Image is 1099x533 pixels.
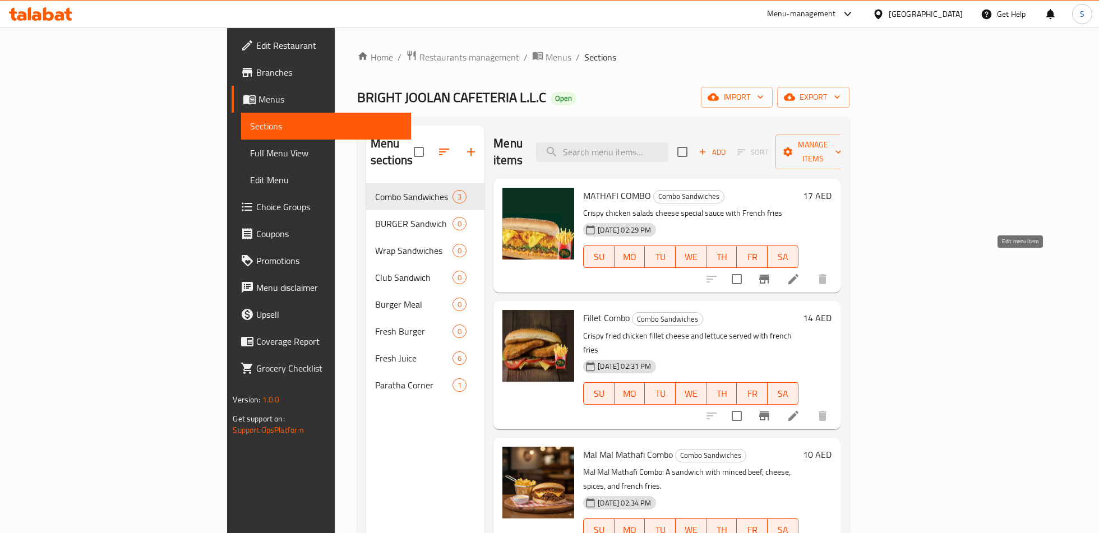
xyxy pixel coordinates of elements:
span: S [1080,8,1084,20]
span: Wrap Sandwiches [375,244,452,257]
a: Full Menu View [241,140,410,166]
span: FR [741,386,763,402]
button: Branch-specific-item [751,402,778,429]
span: [DATE] 02:34 PM [593,498,655,508]
span: BURGER Sandwich [375,217,452,230]
p: Crispy fried chicken fillet cheese and lettuce served with french fries [583,329,798,357]
a: Menus [532,50,571,64]
span: Select section [671,140,694,164]
span: import [710,90,764,104]
a: Support.OpsPlatform [233,423,304,437]
span: Mal Mal Mathafi Combo [583,446,673,463]
nav: Menu sections [366,179,484,403]
span: Sections [584,50,616,64]
a: Grocery Checklist [232,355,410,382]
button: TH [706,382,737,405]
div: Paratha Corner1 [366,372,484,398]
span: Coupons [256,227,401,240]
span: 3 [453,192,466,202]
button: import [701,87,773,108]
span: Choice Groups [256,200,401,214]
div: Wrap Sandwiches0 [366,237,484,264]
button: WE [676,245,706,268]
div: Club Sandwich0 [366,264,484,291]
h2: Menu items [493,135,523,169]
span: [DATE] 02:31 PM [593,361,655,372]
div: items [452,351,467,365]
button: delete [809,266,836,293]
button: Add [694,143,730,161]
button: MO [615,382,645,405]
span: Full Menu View [250,146,401,160]
button: TU [645,245,676,268]
span: Version: [233,392,260,407]
span: Upsell [256,308,401,321]
span: Combo Sandwiches [654,190,724,203]
span: Add [697,146,727,159]
span: Edit Menu [250,173,401,187]
input: search [536,142,668,162]
img: Fillet Combo [502,310,574,382]
div: items [452,325,467,338]
button: WE [676,382,706,405]
span: WE [680,249,702,265]
span: TU [649,249,671,265]
button: TH [706,245,737,268]
img: Mal Mal Mathafi Combo [502,447,574,518]
a: Menus [232,86,410,113]
button: SA [768,245,798,268]
button: SU [583,245,615,268]
div: Fresh Juice6 [366,345,484,372]
div: Fresh Juice [375,351,452,365]
span: Sort sections [431,138,458,165]
span: WE [680,386,702,402]
span: FR [741,249,763,265]
div: Combo Sandwiches [375,190,452,203]
button: FR [737,245,768,268]
button: TU [645,382,676,405]
div: Club Sandwich [375,271,452,284]
span: [DATE] 02:29 PM [593,225,655,235]
span: Manage items [784,138,842,166]
span: 0 [453,245,466,256]
span: Edit Restaurant [256,39,401,52]
span: Combo Sandwiches [676,449,746,462]
a: Promotions [232,247,410,274]
button: SU [583,382,615,405]
span: Branches [256,66,401,79]
div: BURGER Sandwich0 [366,210,484,237]
a: Edit Restaurant [232,32,410,59]
span: Get support on: [233,411,284,426]
button: MO [615,245,645,268]
span: Combo Sandwiches [632,313,703,326]
div: Open [551,92,576,105]
div: [GEOGRAPHIC_DATA] [889,8,963,20]
span: MO [619,249,641,265]
span: Select all sections [407,140,431,164]
span: Select section first [730,143,775,161]
p: Crispy chicken salads cheese special sauce with French fries [583,206,798,220]
div: Fresh Burger0 [366,318,484,345]
img: MATHAFI COMBO [502,188,574,259]
div: Burger Meal [375,298,452,311]
span: Add item [694,143,730,161]
div: Menu-management [767,7,836,21]
button: FR [737,382,768,405]
button: delete [809,402,836,429]
span: Grocery Checklist [256,361,401,375]
span: BRIGHT JOOLAN CAFETERIA L.L.C [357,85,546,110]
span: TH [711,386,733,402]
span: 0 [453,326,466,337]
span: 0 [453,219,466,229]
div: items [452,298,467,311]
span: SU [588,249,610,265]
div: Combo Sandwiches [632,312,703,326]
span: TU [649,386,671,402]
span: MO [619,386,641,402]
span: Menus [258,92,401,106]
li: / [576,50,580,64]
span: SA [772,249,794,265]
a: Upsell [232,301,410,328]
